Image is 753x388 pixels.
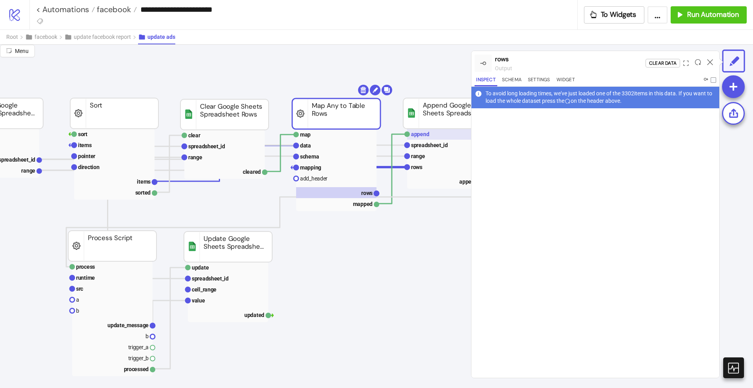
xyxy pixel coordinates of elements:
button: update ads [138,30,175,44]
text: src [76,286,83,292]
span: expand [683,60,689,66]
button: Schema [500,76,523,86]
text: schema [300,153,319,160]
text: data [300,142,311,149]
text: range [21,168,35,174]
text: clear [188,132,200,138]
button: Run Automation [671,6,747,24]
button: ... [648,6,668,24]
div: output [495,64,646,73]
text: cell_range [192,286,216,293]
text: sort [78,131,87,137]
text: add_header [300,175,327,182]
text: rows [411,164,422,170]
span: facebook [35,34,57,40]
text: a [76,297,79,303]
a: facebook [95,5,137,13]
div: Clear Data [649,59,677,68]
div: rows [495,54,646,64]
span: update ads [147,34,175,40]
text: pointer [78,153,95,159]
div: To avoid long loading times, we've just loaded one of the 3302 items in this data. If you want to... [486,90,716,105]
span: Root [6,34,18,40]
button: Widget [555,76,577,86]
text: mapping [300,164,321,171]
text: b [76,308,79,314]
span: Menu [15,48,29,54]
text: runtime [76,275,95,281]
text: items [137,179,151,185]
text: b [146,333,149,339]
text: range [411,153,425,159]
text: spreadsheet_id [188,143,225,149]
span: Run Automation [687,10,739,19]
span: To Widgets [601,10,637,19]
text: rows [361,190,373,196]
text: process [76,264,95,270]
button: update facebook report [64,30,138,44]
text: map [300,131,311,138]
span: update facebook report [74,34,131,40]
button: Clear Data [646,59,680,67]
text: spreadsheet_id [411,142,448,148]
text: direction [78,164,100,170]
button: To Widgets [584,6,645,24]
text: update [192,264,209,271]
span: radius-bottomright [6,48,12,53]
button: Settings [526,76,552,86]
a: < Automations [36,5,95,13]
button: facebook [25,30,64,44]
button: Inspect [475,76,497,86]
text: value [192,297,205,304]
text: append [411,131,429,137]
button: Root [6,30,25,44]
text: items [78,142,92,148]
text: range [188,154,202,160]
text: spreadsheet_id [192,275,229,282]
span: facebook [95,4,131,15]
text: update_message [107,322,149,328]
